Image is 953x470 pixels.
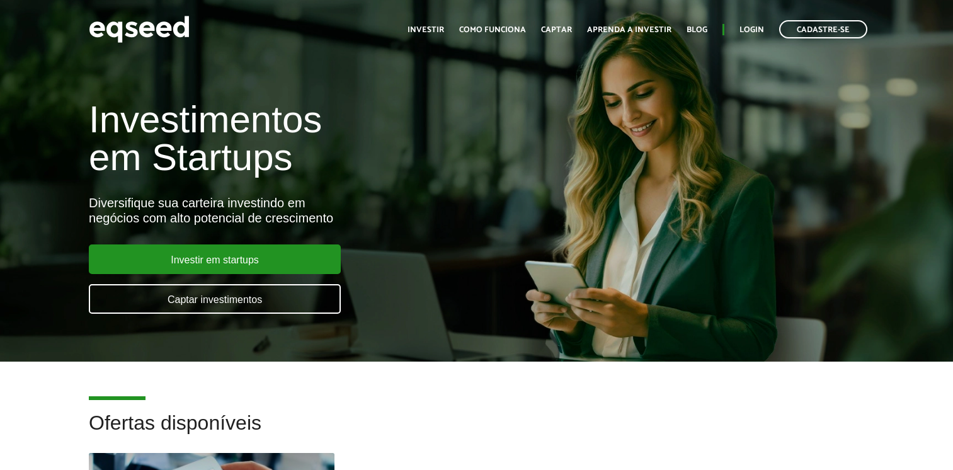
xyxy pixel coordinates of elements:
div: Diversifique sua carteira investindo em negócios com alto potencial de crescimento [89,195,547,226]
a: Como funciona [459,26,526,34]
a: Investir [408,26,444,34]
a: Captar [541,26,572,34]
a: Investir em startups [89,244,341,274]
a: Aprenda a investir [587,26,671,34]
h1: Investimentos em Startups [89,101,547,176]
a: Login [739,26,764,34]
a: Blog [687,26,707,34]
a: Cadastre-se [779,20,867,38]
h2: Ofertas disponíveis [89,412,864,453]
a: Captar investimentos [89,284,341,314]
img: EqSeed [89,13,190,46]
